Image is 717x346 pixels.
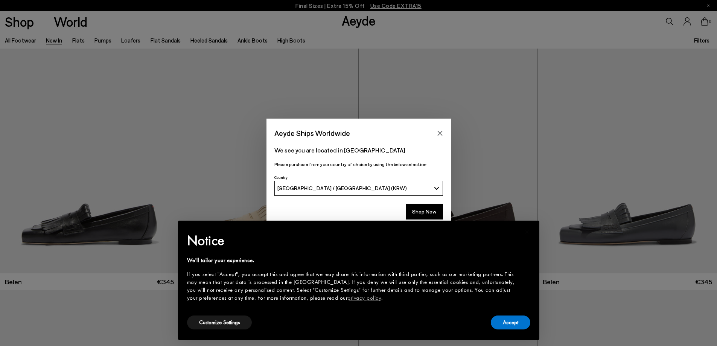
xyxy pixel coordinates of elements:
[274,175,288,180] span: Country
[277,185,407,191] span: [GEOGRAPHIC_DATA] / [GEOGRAPHIC_DATA] (KRW)
[187,231,518,250] h2: Notice
[187,256,518,264] div: We'll tailor your experience.
[406,204,443,219] button: Shop Now
[274,161,443,168] p: Please purchase from your country of choice by using the below selection:
[525,226,530,238] span: ×
[274,146,443,155] p: We see you are located in [GEOGRAPHIC_DATA]
[274,127,350,140] span: Aeyde Ships Worldwide
[434,128,446,139] button: Close
[518,223,536,241] button: Close this notice
[347,294,381,302] a: privacy policy
[187,316,252,329] button: Customize Settings
[187,270,518,302] div: If you select "Accept", you accept this and agree that we may share this information with third p...
[491,316,530,329] button: Accept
